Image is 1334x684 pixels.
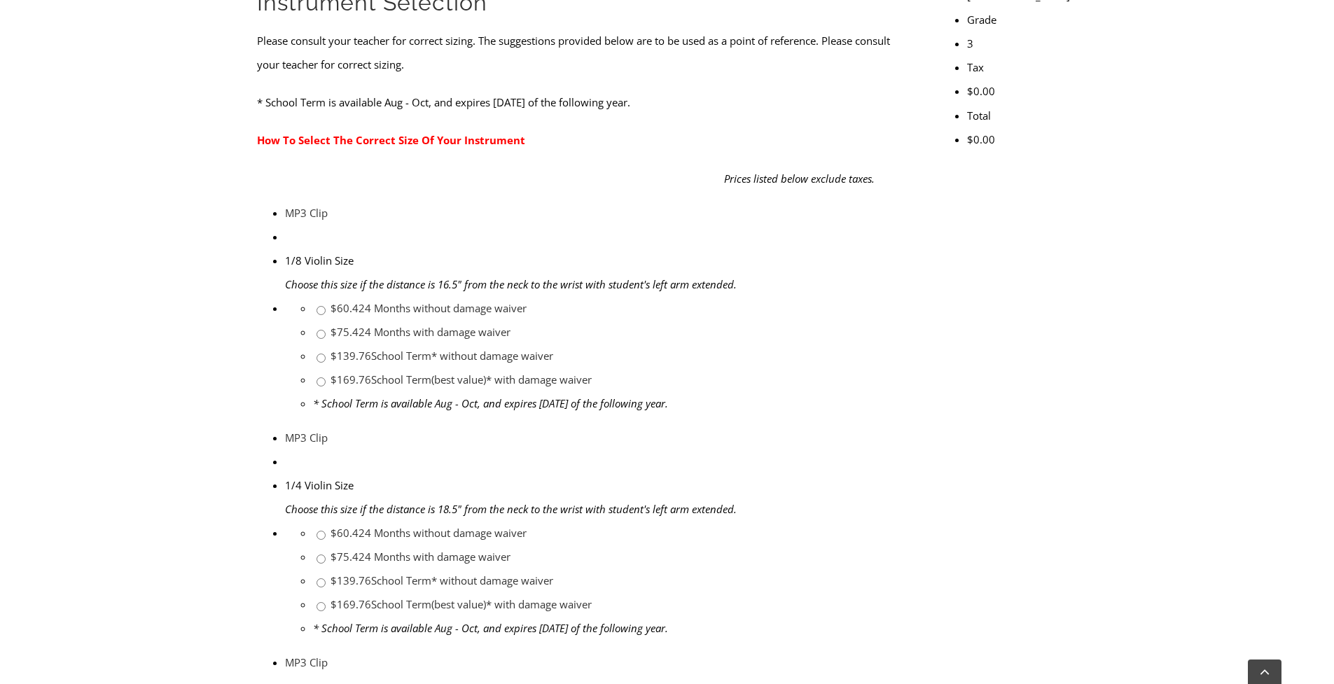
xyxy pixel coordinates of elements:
a: $139.76School Term* without damage waiver [331,573,553,587]
a: $60.424 Months without damage waiver [331,526,527,540]
em: Choose this size if the distance is 16.5" from the neck to the wrist with student's left arm exte... [285,277,737,291]
div: 1/4 Violin Size [285,473,906,497]
a: MP3 Clip [285,431,328,445]
p: Please consult your teacher for correct sizing. The suggestions provided below are to be used as ... [257,29,906,76]
em: * School Term is available Aug - Oct, and expires [DATE] of the following year. [313,396,668,410]
span: $139.76 [331,573,371,587]
li: Total [967,104,1077,127]
a: $169.76School Term(best value)* with damage waiver [331,372,592,386]
a: How To Select The Correct Size Of Your Instrument [257,133,525,147]
p: * School Term is available Aug - Oct, and expires [DATE] of the following year. [257,90,906,114]
em: Choose this size if the distance is 18.5" from the neck to the wrist with student's left arm exte... [285,502,737,516]
span: $169.76 [331,597,371,611]
a: $75.424 Months with damage waiver [331,550,510,564]
a: $60.424 Months without damage waiver [331,301,527,315]
em: * School Term is available Aug - Oct, and expires [DATE] of the following year. [313,621,668,635]
a: $169.76School Term(best value)* with damage waiver [331,597,592,611]
div: 1/8 Violin Size [285,249,906,272]
em: Prices listed below exclude taxes. [724,172,875,186]
a: MP3 Clip [285,206,328,220]
a: $139.76School Term* without damage waiver [331,349,553,363]
a: MP3 Clip [285,655,328,669]
span: $60.42 [331,526,365,540]
li: Grade [967,8,1077,32]
span: $169.76 [331,372,371,386]
li: $0.00 [967,79,1077,103]
span: $75.42 [331,325,365,339]
a: $75.424 Months with damage waiver [331,325,510,339]
li: 3 [967,32,1077,55]
li: Tax [967,55,1077,79]
span: $75.42 [331,550,365,564]
span: $60.42 [331,301,365,315]
span: $139.76 [331,349,371,363]
li: $0.00 [967,127,1077,151]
